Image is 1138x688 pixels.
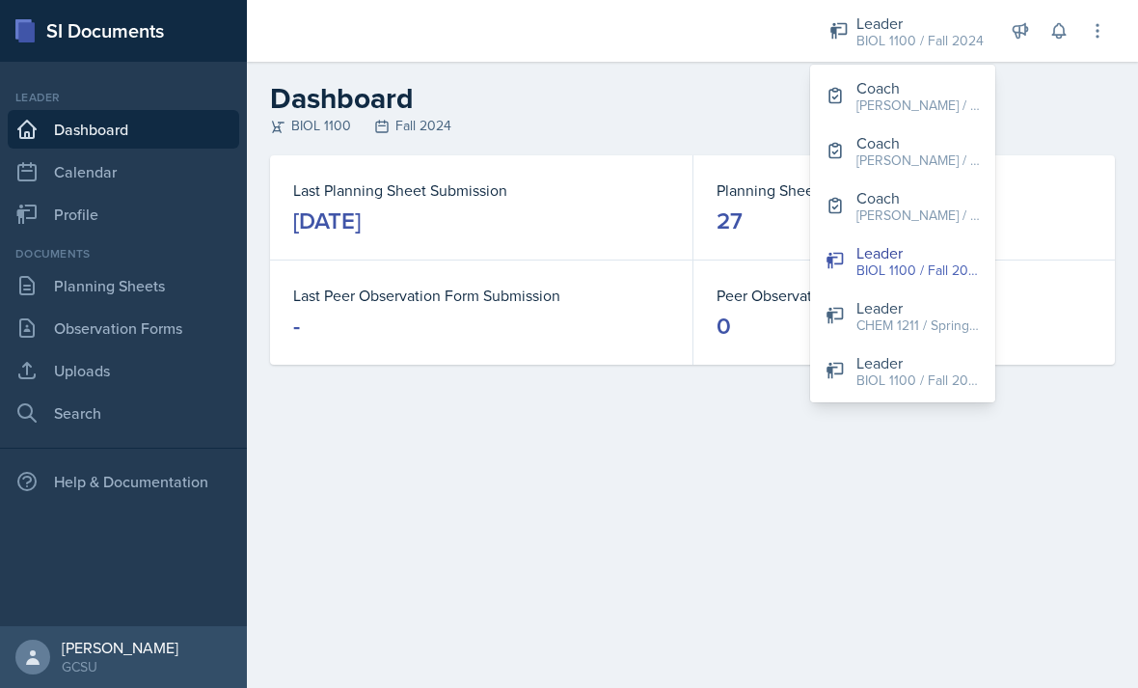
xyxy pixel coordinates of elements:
[856,296,980,319] div: Leader
[8,309,239,347] a: Observation Forms
[856,241,980,264] div: Leader
[8,394,239,432] a: Search
[810,69,995,124] button: Coach [PERSON_NAME] / Spring 2025
[856,186,980,209] div: Coach
[8,351,239,390] a: Uploads
[717,179,1092,202] dt: Planning Sheets Submitted
[856,371,980,391] div: BIOL 1100 / Fall 2024
[270,81,1115,116] h2: Dashboard
[270,116,1115,136] div: BIOL 1100 Fall 2024
[8,152,239,191] a: Calendar
[8,110,239,149] a: Dashboard
[810,344,995,399] button: Leader BIOL 1100 / Fall 2024
[810,234,995,289] button: Leader BIOL 1100 / Fall 2024
[8,195,239,234] a: Profile
[856,351,980,374] div: Leader
[8,245,239,262] div: Documents
[856,316,980,336] div: CHEM 1211 / Spring 2024
[293,284,669,307] dt: Last Peer Observation Form Submission
[8,266,239,305] a: Planning Sheets
[810,124,995,179] button: Coach [PERSON_NAME] / Fall 2024
[717,311,731,342] div: 0
[810,179,995,234] button: Coach [PERSON_NAME] / Fall 2025
[62,638,178,657] div: [PERSON_NAME]
[293,206,361,236] div: [DATE]
[293,311,300,342] div: -
[856,261,980,281] div: BIOL 1100 / Fall 2024
[717,206,743,236] div: 27
[8,462,239,501] div: Help & Documentation
[856,12,984,35] div: Leader
[856,206,980,226] div: [PERSON_NAME] / Fall 2025
[717,284,1092,307] dt: Peer Observation Forms Submitted
[810,289,995,344] button: Leader CHEM 1211 / Spring 2024
[856,76,980,99] div: Coach
[293,179,669,202] dt: Last Planning Sheet Submission
[856,96,980,116] div: [PERSON_NAME] / Spring 2025
[856,151,980,171] div: [PERSON_NAME] / Fall 2024
[856,131,980,154] div: Coach
[62,657,178,676] div: GCSU
[856,31,984,51] div: BIOL 1100 / Fall 2024
[8,89,239,106] div: Leader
